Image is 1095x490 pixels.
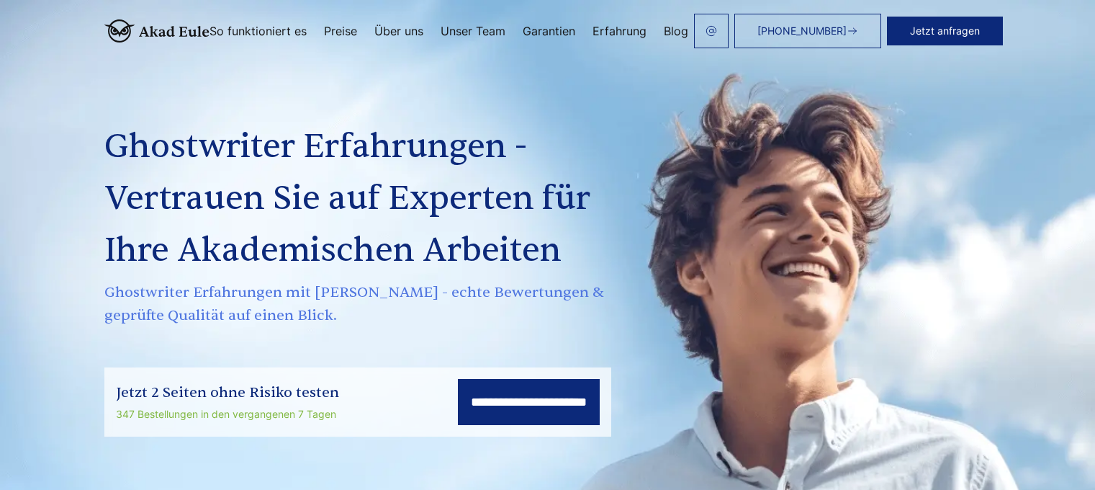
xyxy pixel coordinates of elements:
[104,121,646,277] h1: Ghostwriter Erfahrungen - Vertrauen Sie auf Experten für Ihre Akademischen Arbeiten
[757,25,847,37] span: [PHONE_NUMBER]
[887,17,1003,45] button: Jetzt anfragen
[104,19,209,43] img: logo
[209,25,307,37] a: So funktioniert es
[734,14,881,48] a: [PHONE_NUMBER]
[104,281,646,327] span: Ghostwriter Erfahrungen mit [PERSON_NAME] - echte Bewertungen & geprüfte Qualität auf einen Blick.
[592,25,646,37] a: Erfahrung
[116,406,339,423] div: 347 Bestellungen in den vergangenen 7 Tagen
[324,25,357,37] a: Preise
[706,25,717,37] img: email
[116,381,339,404] div: Jetzt 2 Seiten ohne Risiko testen
[441,25,505,37] a: Unser Team
[374,25,423,37] a: Über uns
[523,25,575,37] a: Garantien
[664,25,688,37] a: Blog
